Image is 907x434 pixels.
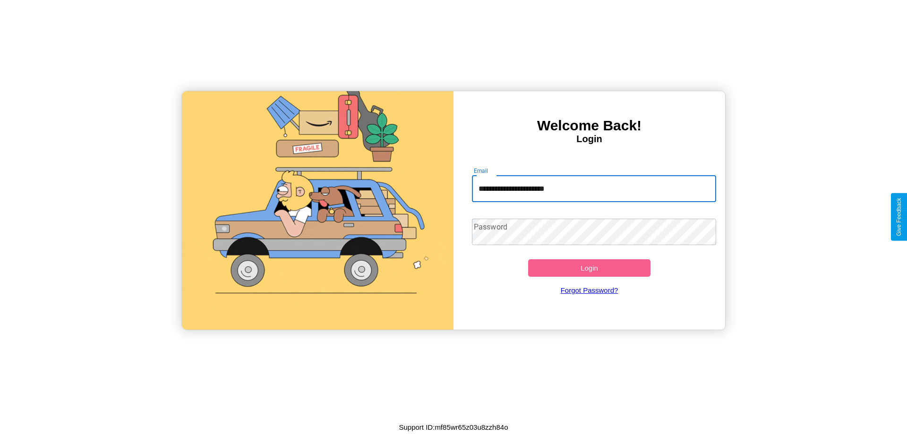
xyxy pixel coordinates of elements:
[528,259,650,277] button: Login
[474,167,488,175] label: Email
[453,118,725,134] h3: Welcome Back!
[467,277,712,304] a: Forgot Password?
[453,134,725,145] h4: Login
[182,91,453,330] img: gif
[896,198,902,236] div: Give Feedback
[399,421,508,434] p: Support ID: mf85wr65z03u8zzh84o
